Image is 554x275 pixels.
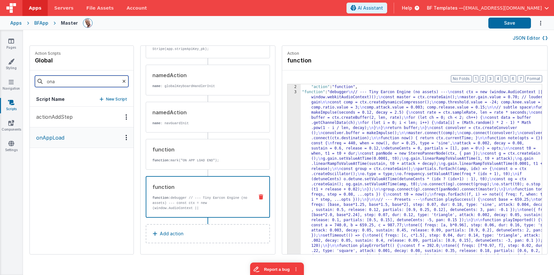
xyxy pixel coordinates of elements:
[61,20,78,26] div: Master
[152,121,160,125] strong: name
[152,158,171,162] strong: function:
[473,75,478,82] button: 1
[525,75,542,82] button: Format
[487,75,493,82] button: 3
[152,71,249,79] div: namedAction
[346,3,387,13] button: AI Assistant
[36,96,65,102] h5: Script Name
[513,35,548,41] button: JSON Editor
[288,85,301,90] div: 2
[463,5,542,11] span: [EMAIL_ADDRESS][DOMAIN_NAME]
[32,113,73,121] p: actionAddStep
[34,20,48,26] div: BFApp
[510,75,516,82] button: 6
[427,5,463,11] span: BF Templates —
[152,84,160,88] strong: name
[30,127,134,148] button: onAppLoad
[35,56,61,65] h4: global
[152,84,249,89] p: : globalKeyboardHandlerInit
[160,230,183,238] p: Add action
[152,41,249,52] p: window.stripe = Stripe(app.stripeApiKey_pk);
[122,114,131,120] div: Options
[152,146,249,153] div: function
[480,75,486,82] button: 2
[106,96,127,102] p: New Script
[495,75,501,82] button: 4
[488,18,531,28] button: Save
[152,109,249,116] div: namedAction
[86,5,114,11] span: File Assets
[287,51,542,56] p: Action
[146,224,270,243] button: Add action
[100,96,127,102] button: New Script
[30,107,134,127] button: actionAddStep
[35,76,128,87] input: Search scripts
[427,5,549,11] button: BF Templates — [EMAIL_ADDRESS][DOMAIN_NAME]
[517,75,524,82] button: 7
[152,196,171,200] strong: function:
[287,56,383,65] h4: function
[29,5,41,11] span: Apps
[54,5,73,11] span: Servers
[35,51,61,56] p: Action Scripts
[83,19,92,28] img: 11ac31fe5dc3d0eff3fbbbf7b26fa6e1
[451,75,472,82] button: No Folds
[152,183,249,191] div: function
[152,158,249,163] p: mark("ON APP LOAD END");
[402,5,412,11] span: Help
[32,134,64,142] p: onAppLoad
[152,195,249,226] p: debugger // --- Tiny Earcon Engine (no assets) --- const ctx = new (window.AudioContext || window...
[288,90,301,264] div: 3
[122,135,131,140] div: Options
[531,17,544,30] button: Options
[358,5,383,11] span: AI Assistant
[152,121,249,126] p: : navGuardInit
[10,20,22,26] div: Apps
[502,75,509,82] button: 5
